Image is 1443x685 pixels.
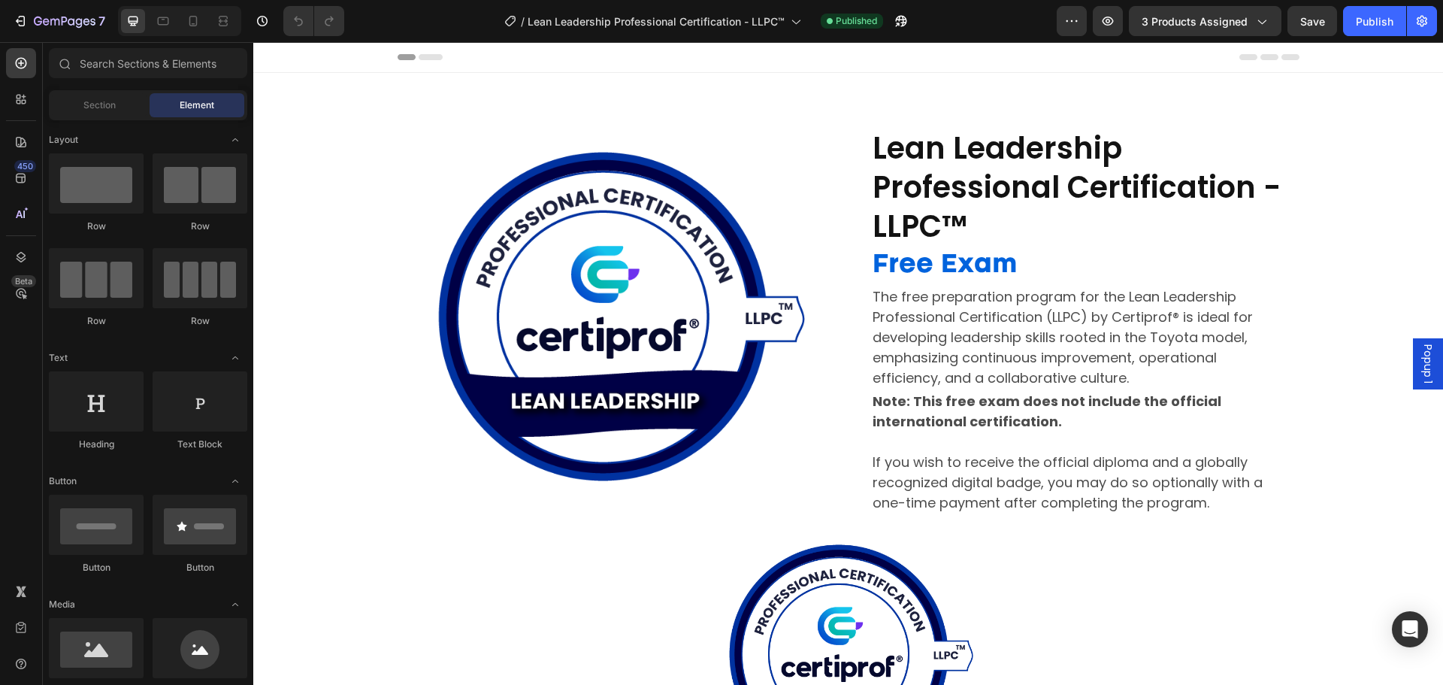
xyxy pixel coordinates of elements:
[49,474,77,488] span: Button
[619,212,764,235] strong: Free Exam
[1343,6,1406,36] button: Publish
[180,99,214,112] span: Element
[1356,14,1393,29] div: Publish
[1142,14,1248,29] span: 3 products assigned
[1129,6,1281,36] button: 3 products assigned
[153,314,247,328] div: Row
[49,598,75,611] span: Media
[98,12,105,30] p: 7
[283,6,344,36] div: Undo/Redo
[528,14,785,29] span: Lean Leadership Professional Certification - LLPC™
[223,128,247,152] span: Toggle open
[223,469,247,493] span: Toggle open
[49,438,144,451] div: Heading
[49,48,247,78] input: Search Sections & Elements
[253,42,1443,685] iframe: Design area
[1392,611,1428,647] div: Open Intercom Messenger
[11,275,36,287] div: Beta
[49,220,144,233] div: Row
[153,438,247,451] div: Text Block
[1287,6,1337,36] button: Save
[153,561,247,574] div: Button
[223,593,247,617] span: Toggle open
[1300,15,1325,28] span: Save
[153,220,247,233] div: Row
[1167,302,1182,341] span: Popup 1
[618,85,1035,205] h2: Lean Leadership Professional Certification - LLPC™
[83,99,116,112] span: Section
[619,350,968,389] strong: Note: This free exam does not include the official international certification.
[6,6,112,36] button: 7
[619,349,1033,471] p: If you wish to receive the official diploma and a globally recognized digital badge, you may do s...
[49,351,68,365] span: Text
[836,14,877,28] span: Published
[49,314,144,328] div: Row
[521,14,525,29] span: /
[223,346,247,370] span: Toggle open
[14,160,36,172] div: 450
[49,561,144,574] div: Button
[49,133,78,147] span: Layout
[619,244,1033,346] p: The free preparation program for the Lean Leadership Professional Certification (LLPC) by Certipr...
